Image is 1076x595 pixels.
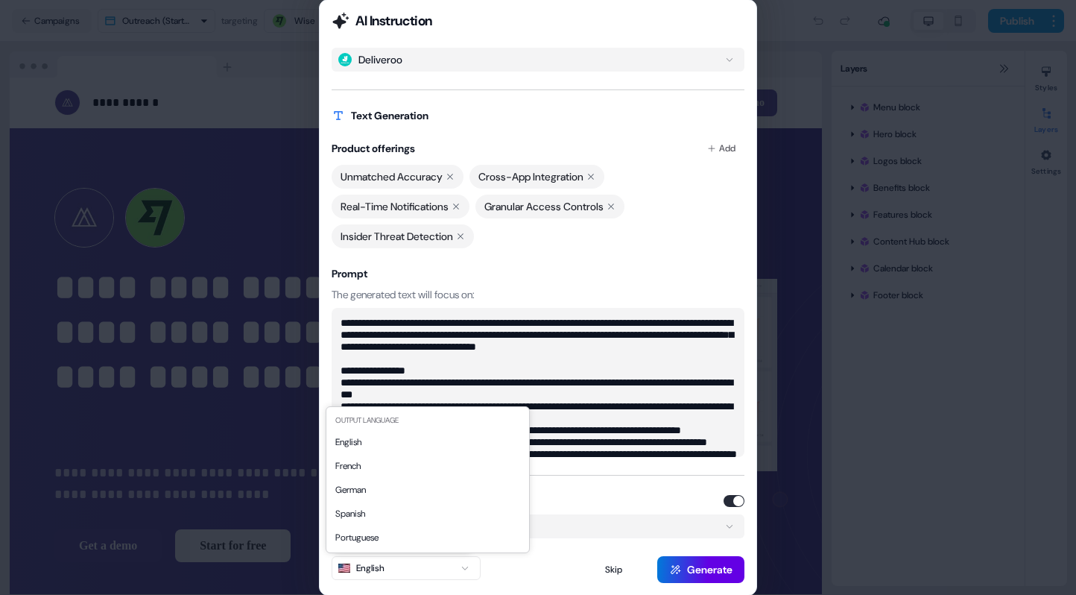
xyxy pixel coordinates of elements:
div: Deliveroo [358,52,402,67]
h3: Prompt [332,266,744,281]
button: Skip [573,556,654,583]
button: Add [698,135,744,162]
div: Unmatched Accuracy [332,165,463,189]
span: French [335,459,361,473]
div: Granular Access Controls [475,195,624,218]
h2: AI Instruction [355,12,432,30]
span: German [335,482,366,497]
p: The generated text will focus on: [332,287,744,302]
div: Insider Threat Detection [332,224,474,248]
h2: Product offerings [332,141,415,156]
div: Cross-App Integration [469,165,604,189]
span: English [335,435,361,450]
button: Generate [657,556,744,583]
span: Spanish [335,506,365,521]
h2: Text Generation [351,108,428,123]
div: OUTPUT LANGUAGE [329,410,526,430]
div: English [338,561,384,576]
img: The English flag [338,564,350,573]
span: Portuguese [335,530,379,545]
div: Real-Time Notifications [332,195,469,218]
button: Wiz [332,514,744,538]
